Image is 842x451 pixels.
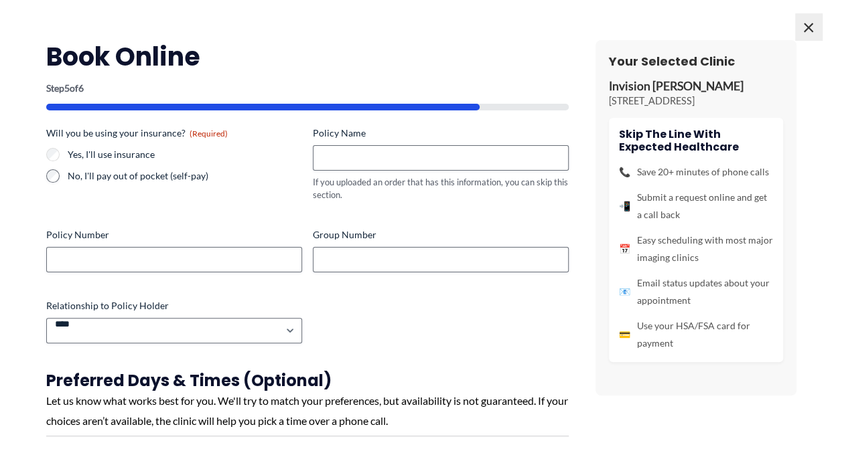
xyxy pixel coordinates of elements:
[619,189,773,223] li: Submit a request online and get a call back
[68,169,302,183] label: No, I'll pay out of pocket (self-pay)
[619,283,630,300] span: 📧
[795,13,822,40] span: ×
[619,163,773,181] li: Save 20+ minutes of phone calls
[46,391,569,430] div: Let us know what works best for you. We'll try to match your preferences, but availability is not...
[619,274,773,309] li: Email status updates about your appointment
[78,82,84,94] span: 6
[68,148,302,161] label: Yes, I'll use insurance
[46,228,302,242] label: Policy Number
[313,126,569,140] label: Policy Name
[313,228,569,242] label: Group Number
[619,197,630,215] span: 📲
[619,128,773,153] h4: Skip the line with Expected Healthcare
[609,94,783,108] p: [STREET_ADDRESS]
[46,40,569,73] h2: Book Online
[609,54,783,69] h3: Your Selected Clinic
[619,240,630,258] span: 📅
[619,326,630,343] span: 💳
[190,128,228,139] span: (Required)
[64,82,70,94] span: 5
[313,176,569,201] div: If you uploaded an order that has this information, you can skip this section.
[619,317,773,352] li: Use your HSA/FSA card for payment
[46,126,228,140] legend: Will you be using your insurance?
[46,84,569,93] p: Step of
[46,370,569,391] h3: Preferred Days & Times (Optional)
[619,232,773,266] li: Easy scheduling with most major imaging clinics
[609,79,783,94] p: Invision [PERSON_NAME]
[619,163,630,181] span: 📞
[46,299,302,312] label: Relationship to Policy Holder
